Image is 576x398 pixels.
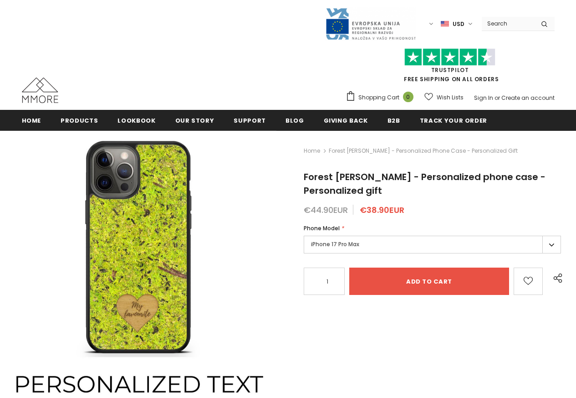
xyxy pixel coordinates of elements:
[346,91,418,104] a: Shopping Cart 0
[358,93,399,102] span: Shopping Cart
[22,116,41,125] span: Home
[431,66,469,74] a: Trustpilot
[22,110,41,130] a: Home
[329,145,518,156] span: Forest [PERSON_NAME] - Personalized phone case - Personalized gift
[424,89,464,105] a: Wish Lists
[175,116,214,125] span: Our Story
[61,116,98,125] span: Products
[304,224,340,232] span: Phone Model
[387,116,400,125] span: B2B
[304,236,561,253] label: iPhone 17 Pro Max
[404,48,495,66] img: Trust Pilot Stars
[234,116,266,125] span: support
[117,116,155,125] span: Lookbook
[117,110,155,130] a: Lookbook
[324,110,368,130] a: Giving back
[325,20,416,27] a: Javni Razpis
[387,110,400,130] a: B2B
[420,110,487,130] a: Track your order
[437,93,464,102] span: Wish Lists
[441,20,449,28] img: USD
[420,116,487,125] span: Track your order
[61,110,98,130] a: Products
[403,92,413,102] span: 0
[494,94,500,102] span: or
[285,110,304,130] a: Blog
[175,110,214,130] a: Our Story
[349,268,509,295] input: Add to cart
[304,204,348,216] span: €44.90EUR
[304,171,545,197] span: Forest [PERSON_NAME] - Personalized phone case - Personalized gift
[285,116,304,125] span: Blog
[453,20,464,29] span: USD
[234,110,266,130] a: support
[346,52,555,83] span: FREE SHIPPING ON ALL ORDERS
[22,78,58,103] img: MMORE Cases
[360,204,404,216] span: €38.90EUR
[482,17,534,30] input: Search Site
[474,94,493,102] a: Sign In
[501,94,555,102] a: Create an account
[324,116,368,125] span: Giving back
[325,7,416,41] img: Javni Razpis
[304,145,320,156] a: Home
